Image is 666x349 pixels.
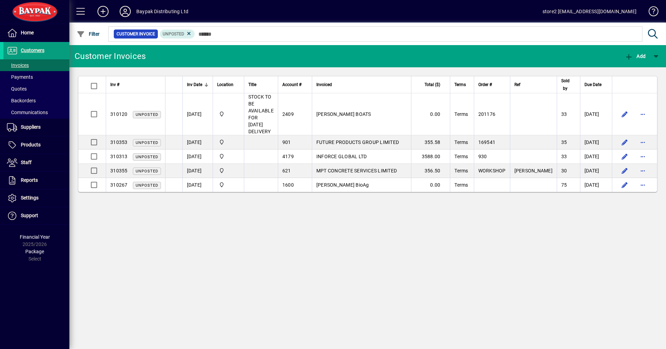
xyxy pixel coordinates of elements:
[3,107,69,118] a: Communications
[248,94,274,134] span: STOCK TO BE AVAILABLE FOR [DATE] DELIVERY
[411,164,450,178] td: 356.50
[110,182,128,188] span: 310267
[110,81,119,88] span: Inv #
[619,109,630,120] button: Edit
[7,62,29,68] span: Invoices
[75,28,102,40] button: Filter
[478,168,506,173] span: WORKSHOP
[580,135,612,150] td: [DATE]
[3,119,69,136] a: Suppliers
[217,81,240,88] div: Location
[561,111,567,117] span: 33
[160,29,195,39] mat-chip: Customer Invoice Status: Unposted
[182,93,213,135] td: [DATE]
[248,81,256,88] span: Title
[3,24,69,42] a: Home
[110,168,128,173] span: 310355
[514,81,520,88] span: Ref
[637,179,648,190] button: More options
[3,172,69,189] a: Reports
[561,168,567,173] span: 30
[75,51,146,62] div: Customer Invoices
[136,6,188,17] div: Baypak Distributing Ltd
[21,30,34,35] span: Home
[3,59,69,71] a: Invoices
[411,135,450,150] td: 355.58
[110,139,128,145] span: 310353
[543,6,637,17] div: store2 [EMAIL_ADDRESS][DOMAIN_NAME]
[282,81,308,88] div: Account #
[136,169,158,173] span: Unposted
[637,137,648,148] button: More options
[117,31,155,37] span: Customer Invoice
[637,109,648,120] button: More options
[3,207,69,224] a: Support
[136,183,158,188] span: Unposted
[3,83,69,95] a: Quotes
[7,98,36,103] span: Backorders
[282,168,291,173] span: 621
[217,153,240,160] span: Baypak - Onekawa
[637,151,648,162] button: More options
[21,177,38,183] span: Reports
[217,81,233,88] span: Location
[478,139,496,145] span: 169541
[282,81,301,88] span: Account #
[316,139,399,145] span: FUTURE PRODUCTS GROUP LIMITED
[580,164,612,178] td: [DATE]
[561,77,570,92] span: Sold by
[136,155,158,159] span: Unposted
[454,139,468,145] span: Terms
[3,189,69,207] a: Settings
[619,137,630,148] button: Edit
[454,168,468,173] span: Terms
[248,81,274,88] div: Title
[77,31,100,37] span: Filter
[25,249,44,254] span: Package
[3,95,69,107] a: Backorders
[7,110,48,115] span: Communications
[619,179,630,190] button: Edit
[454,182,468,188] span: Terms
[425,81,440,88] span: Total ($)
[182,135,213,150] td: [DATE]
[411,178,450,192] td: 0.00
[282,154,294,159] span: 4179
[580,178,612,192] td: [DATE]
[580,150,612,164] td: [DATE]
[454,81,466,88] span: Terms
[478,81,492,88] span: Order #
[411,93,450,135] td: 0.00
[3,154,69,171] a: Staff
[182,164,213,178] td: [DATE]
[217,181,240,189] span: Baypak - Onekawa
[182,150,213,164] td: [DATE]
[110,154,128,159] span: 310313
[411,150,450,164] td: 3588.00
[21,48,44,53] span: Customers
[514,168,553,173] span: [PERSON_NAME]
[625,53,646,59] span: Add
[7,86,27,92] span: Quotes
[282,182,294,188] span: 1600
[163,32,184,36] span: Unposted
[21,213,38,218] span: Support
[619,165,630,176] button: Edit
[21,195,39,201] span: Settings
[316,111,371,117] span: [PERSON_NAME] BOATS
[7,74,33,80] span: Payments
[187,81,202,88] span: Inv Date
[316,168,397,173] span: MPT CONCRETE SERVICES LIMITED
[454,111,468,117] span: Terms
[478,81,506,88] div: Order #
[580,93,612,135] td: [DATE]
[416,81,447,88] div: Total ($)
[282,111,294,117] span: 2409
[561,139,567,145] span: 35
[478,154,487,159] span: 930
[21,142,41,147] span: Products
[561,77,576,92] div: Sold by
[114,5,136,18] button: Profile
[20,234,50,240] span: Financial Year
[182,178,213,192] td: [DATE]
